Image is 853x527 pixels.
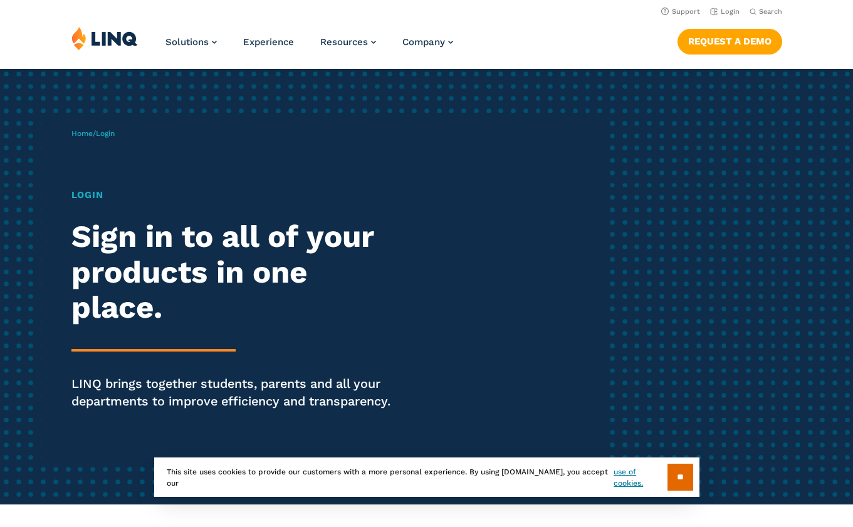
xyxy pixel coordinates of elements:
[661,8,700,16] a: Support
[614,466,667,489] a: use of cookies.
[678,26,782,54] nav: Button Navigation
[71,219,400,325] h2: Sign in to all of your products in one place.
[154,457,699,497] div: This site uses cookies to provide our customers with a more personal experience. By using [DOMAIN...
[320,36,368,48] span: Resources
[402,36,453,48] a: Company
[165,36,217,48] a: Solutions
[402,36,445,48] span: Company
[165,36,209,48] span: Solutions
[243,36,294,48] a: Experience
[165,26,453,68] nav: Primary Navigation
[678,29,782,54] a: Request a Demo
[71,26,138,50] img: LINQ | K‑12 Software
[710,8,740,16] a: Login
[71,129,93,138] a: Home
[71,129,115,138] span: /
[320,36,376,48] a: Resources
[71,188,400,202] h1: Login
[71,375,400,411] p: LINQ brings together students, parents and all your departments to improve efficiency and transpa...
[759,8,782,16] span: Search
[750,7,782,16] button: Open Search Bar
[96,129,115,138] span: Login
